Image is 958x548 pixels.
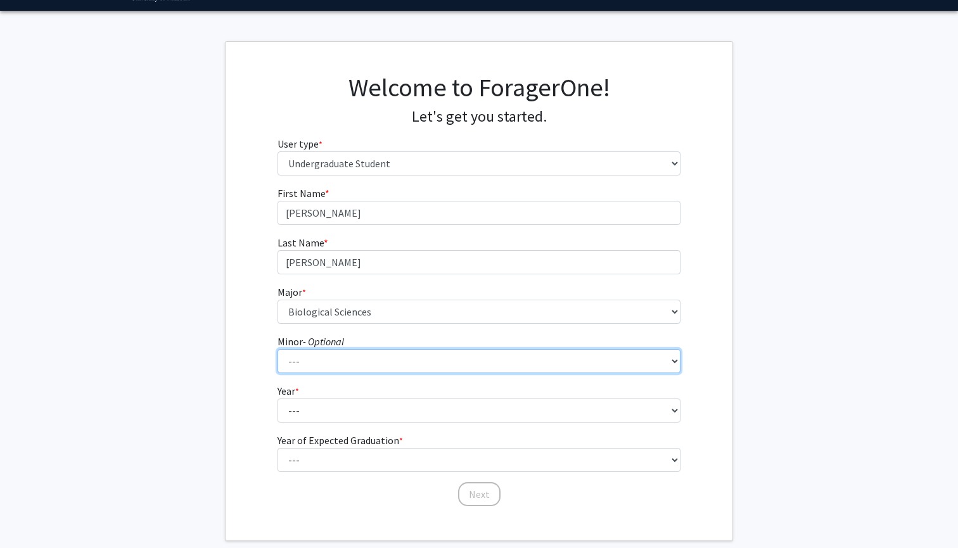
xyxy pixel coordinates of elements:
[278,136,323,151] label: User type
[278,72,681,103] h1: Welcome to ForagerOne!
[10,491,54,538] iframe: Chat
[278,284,306,300] label: Major
[278,334,344,349] label: Minor
[278,187,325,200] span: First Name
[303,335,344,348] i: - Optional
[458,482,501,506] button: Next
[278,383,299,398] label: Year
[278,236,324,249] span: Last Name
[278,108,681,126] h4: Let's get you started.
[278,433,403,448] label: Year of Expected Graduation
